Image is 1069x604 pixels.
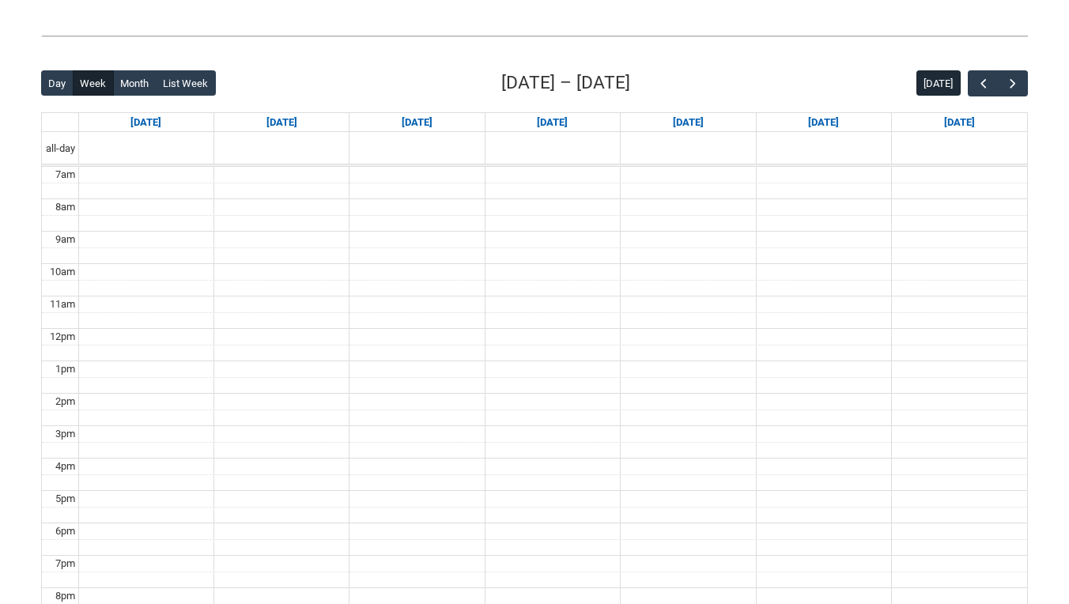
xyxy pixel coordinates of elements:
div: 7pm [52,556,78,572]
button: List Week [156,70,216,96]
div: 8am [52,199,78,215]
a: Go to December 9, 2025 [399,113,436,132]
button: Next Week [998,70,1028,96]
a: Go to December 10, 2025 [534,113,571,132]
button: Day [41,70,74,96]
a: Go to December 12, 2025 [805,113,842,132]
div: 9am [52,232,78,247]
button: [DATE] [916,70,961,96]
div: 6pm [52,523,78,539]
div: 3pm [52,426,78,442]
a: Go to December 13, 2025 [941,113,978,132]
div: 4pm [52,459,78,474]
div: 1pm [52,361,78,377]
div: 8pm [52,588,78,604]
div: 2pm [52,394,78,410]
a: Go to December 8, 2025 [263,113,300,132]
div: 12pm [47,329,78,345]
div: 11am [47,296,78,312]
div: 7am [52,167,78,183]
a: Go to December 7, 2025 [127,113,164,132]
img: REDU_GREY_LINE [41,28,1028,44]
h2: [DATE] – [DATE] [501,70,630,96]
a: Go to December 11, 2025 [670,113,707,132]
div: 5pm [52,491,78,507]
button: Month [113,70,157,96]
div: 10am [47,264,78,280]
span: all-day [43,141,78,157]
button: Previous Week [968,70,998,96]
button: Week [73,70,114,96]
